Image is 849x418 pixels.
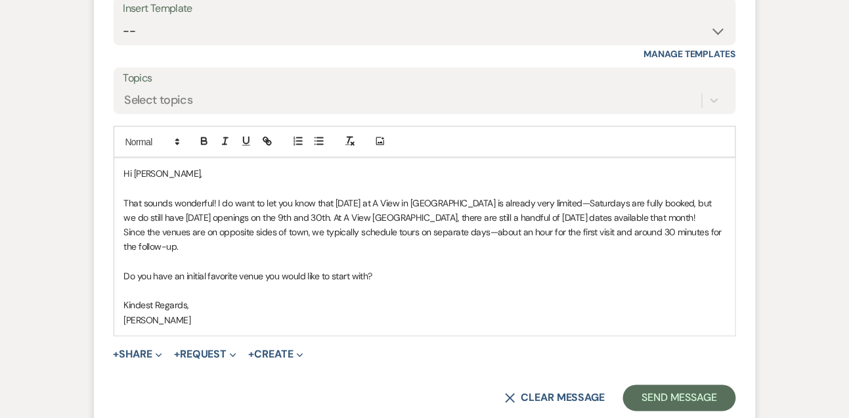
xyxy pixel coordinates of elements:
button: Send Message [623,385,735,411]
span: + [248,350,254,360]
p: [PERSON_NAME] [124,313,726,328]
span: + [114,350,120,360]
p: Do you have an initial favorite venue you would like to start with? [124,269,726,284]
p: Kindest Regards, [124,298,726,313]
a: Manage Templates [644,48,736,60]
div: Select topics [125,91,193,109]
button: Request [174,350,236,360]
span: + [174,350,180,360]
button: Clear message [505,393,605,404]
button: Create [248,350,303,360]
label: Topics [123,69,726,88]
p: Hi [PERSON_NAME], [124,166,726,181]
p: That sounds wonderful! I do want to let you know that [DATE] at A View in [GEOGRAPHIC_DATA] is al... [124,196,726,225]
p: Since the venues are on opposite sides of town, we typically schedule tours on separate days—abou... [124,225,726,254]
button: Share [114,350,163,360]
